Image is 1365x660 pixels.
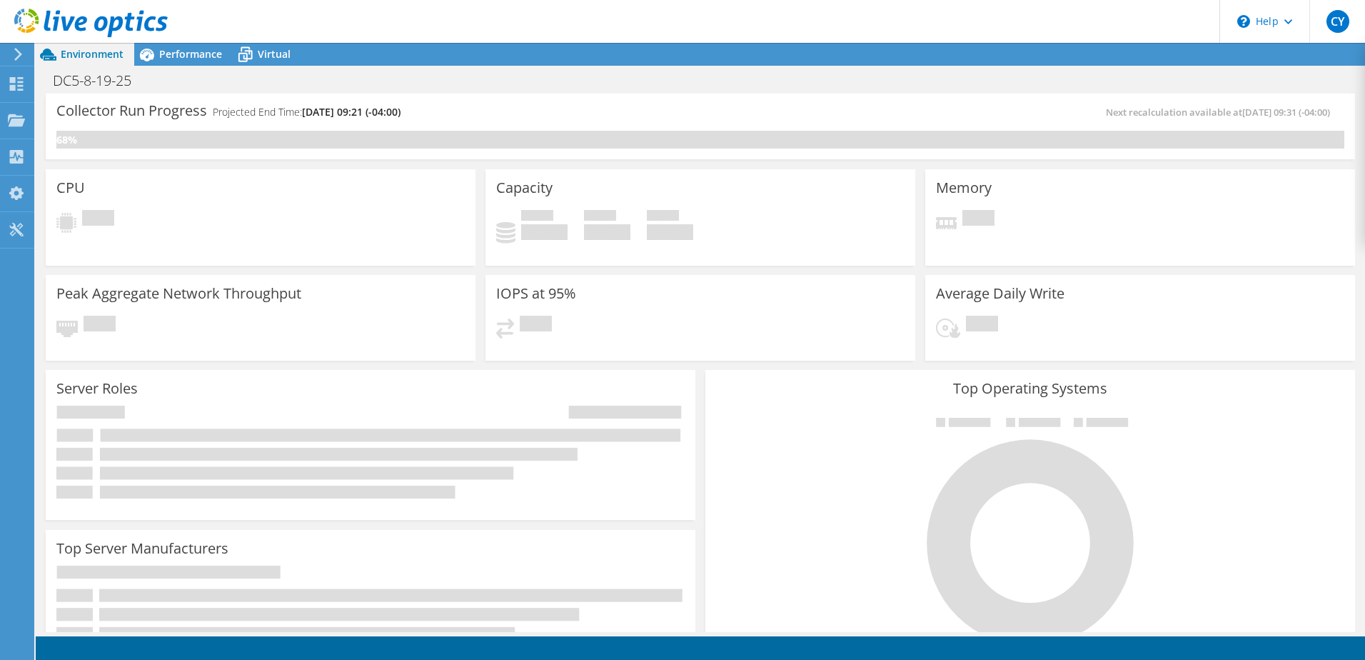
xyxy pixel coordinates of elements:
[1242,106,1330,119] span: [DATE] 09:31 (-04:00)
[962,210,994,229] span: Pending
[966,316,998,335] span: Pending
[520,316,552,335] span: Pending
[496,286,576,301] h3: IOPS at 95%
[1326,10,1349,33] span: CY
[56,286,301,301] h3: Peak Aggregate Network Throughput
[584,224,630,240] h4: 0 GiB
[1237,15,1250,28] svg: \n
[716,381,1344,396] h3: Top Operating Systems
[82,210,114,229] span: Pending
[56,180,85,196] h3: CPU
[584,210,616,224] span: Free
[1106,106,1337,119] span: Next recalculation available at
[46,73,153,89] h1: DC5-8-19-25
[647,224,693,240] h4: 0 GiB
[521,224,568,240] h4: 0 GiB
[302,105,401,119] span: [DATE] 09:21 (-04:00)
[647,210,679,224] span: Total
[213,104,401,120] h4: Projected End Time:
[258,47,291,61] span: Virtual
[936,180,992,196] h3: Memory
[159,47,222,61] span: Performance
[56,541,228,556] h3: Top Server Manufacturers
[61,47,124,61] span: Environment
[56,381,138,396] h3: Server Roles
[936,286,1064,301] h3: Average Daily Write
[521,210,553,224] span: Used
[496,180,553,196] h3: Capacity
[84,316,116,335] span: Pending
